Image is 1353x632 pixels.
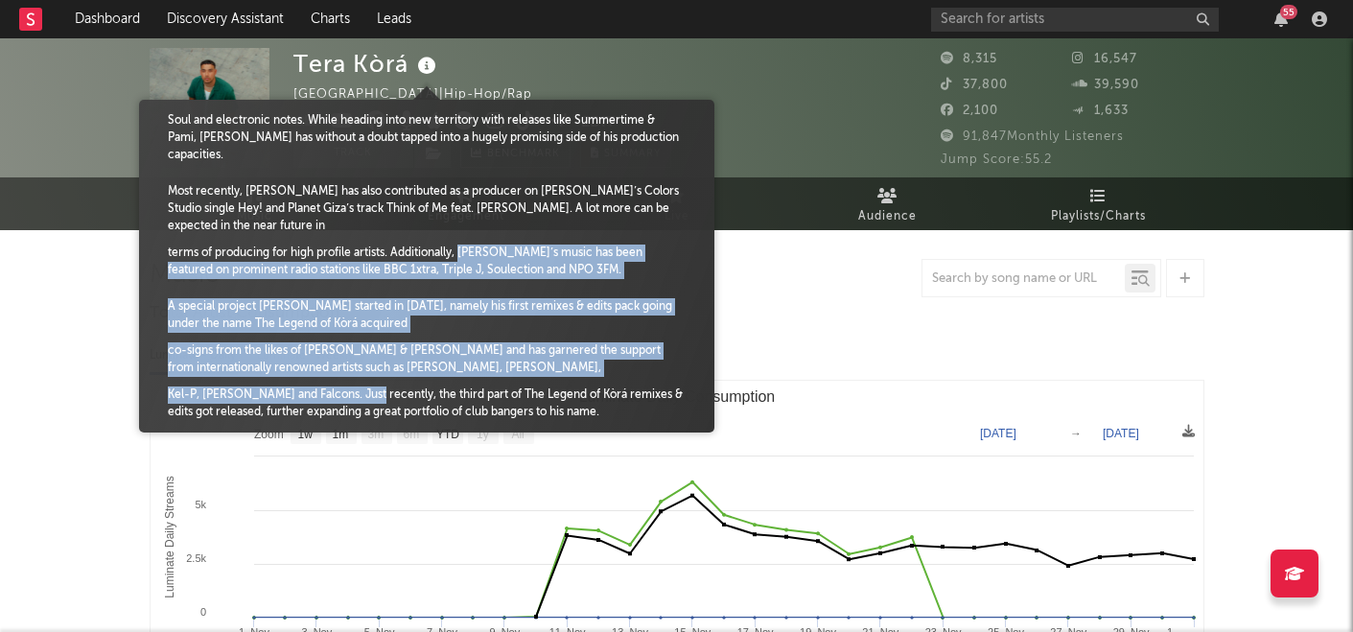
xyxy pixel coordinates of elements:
[168,298,686,333] div: A special project [PERSON_NAME] started in [DATE], namely his first remixes & edits pack going un...
[993,177,1204,230] a: Playlists/Charts
[332,428,348,441] text: 1m
[1072,53,1137,65] span: 16,547
[922,271,1125,287] input: Search by song name or URL
[163,476,176,597] text: Luminate Daily Streams
[1280,5,1297,19] div: 55
[168,245,686,279] div: terms of producing for high profile artists. Additionally, [PERSON_NAME]’s music has been feature...
[477,428,489,441] text: 1y
[367,428,384,441] text: 3m
[1103,427,1139,440] text: [DATE]
[1274,12,1288,27] button: 55
[168,386,686,421] div: Kel-P, [PERSON_NAME] and Falcons. Just recently, the third part of The Legend of Kòrá remixes & e...
[858,205,917,228] span: Audience
[297,428,313,441] text: 1w
[782,177,993,230] a: Audience
[1072,79,1139,91] span: 39,590
[941,153,1052,166] span: Jump Score: 55.2
[199,606,205,618] text: 0
[980,427,1016,440] text: [DATE]
[435,428,458,441] text: YTD
[941,53,997,65] span: 8,315
[168,342,686,377] div: co-signs from the likes of [PERSON_NAME] & [PERSON_NAME] and has garnered the support from intern...
[254,428,284,441] text: Zoom
[941,105,998,117] span: 2,100
[186,552,206,564] text: 2.5k
[403,428,419,441] text: 6m
[1051,205,1146,228] span: Playlists/Charts
[941,79,1008,91] span: 37,800
[1070,427,1082,440] text: →
[293,48,441,80] div: Tera Kòrá
[931,8,1219,32] input: Search for artists
[195,499,206,510] text: 5k
[511,428,524,441] text: All
[168,183,686,235] div: Most recently, [PERSON_NAME] has also contributed as a producer on [PERSON_NAME]’s Colors Studio ...
[1072,105,1129,117] span: 1,633
[941,130,1124,143] span: 91,847 Monthly Listeners
[293,83,554,106] div: [GEOGRAPHIC_DATA] | Hip-Hop/Rap
[578,388,775,405] text: Luminate Daily Consumption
